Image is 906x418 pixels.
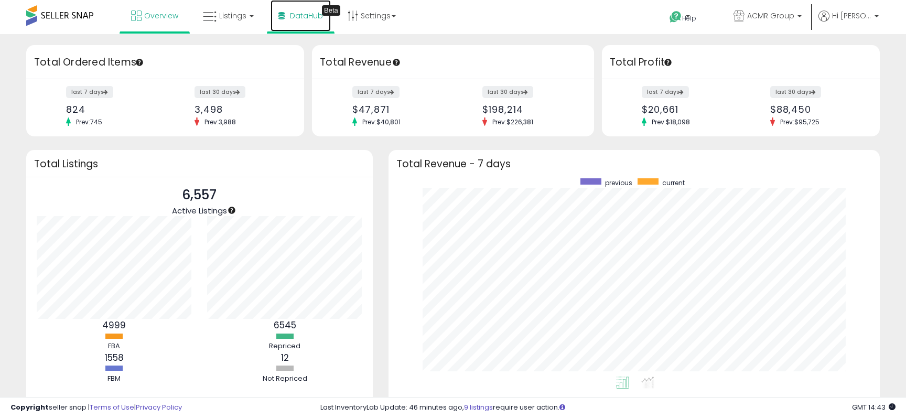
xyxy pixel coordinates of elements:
[352,86,400,98] label: last 7 days
[482,104,575,115] div: $198,214
[66,86,113,98] label: last 7 days
[605,178,632,187] span: previous
[274,319,296,331] b: 6545
[818,10,879,34] a: Hi [PERSON_NAME]
[172,185,227,205] p: 6,557
[559,404,565,411] i: Click here to read more about un-synced listings.
[357,117,406,126] span: Prev: $40,801
[83,341,146,351] div: FBA
[396,160,872,168] h3: Total Revenue - 7 days
[135,58,144,67] div: Tooltip anchor
[832,10,871,21] span: Hi [PERSON_NAME]
[770,104,861,115] div: $88,450
[10,403,182,413] div: seller snap | |
[320,55,586,70] h3: Total Revenue
[253,341,316,351] div: Repriced
[662,178,685,187] span: current
[199,117,241,126] span: Prev: 3,988
[747,10,794,21] span: ACMR Group
[172,205,227,216] span: Active Listings
[770,86,821,98] label: last 30 days
[102,319,126,331] b: 4999
[227,206,236,215] div: Tooltip anchor
[281,351,289,364] b: 12
[195,86,245,98] label: last 30 days
[392,58,401,67] div: Tooltip anchor
[852,402,896,412] span: 2025-08-13 14:43 GMT
[83,374,146,384] div: FBM
[90,402,134,412] a: Terms of Use
[136,402,182,412] a: Privacy Policy
[487,117,538,126] span: Prev: $226,381
[290,10,323,21] span: DataHub
[10,402,49,412] strong: Copyright
[610,55,872,70] h3: Total Profit
[642,86,689,98] label: last 7 days
[34,55,296,70] h3: Total Ordered Items
[253,374,316,384] div: Not Repriced
[322,5,340,16] div: Tooltip anchor
[34,160,365,168] h3: Total Listings
[66,104,157,115] div: 824
[71,117,107,126] span: Prev: 745
[482,86,533,98] label: last 30 days
[663,58,673,67] div: Tooltip anchor
[105,351,124,364] b: 1558
[195,104,286,115] div: 3,498
[642,104,733,115] div: $20,661
[669,10,682,24] i: Get Help
[320,403,896,413] div: Last InventoryLab Update: 46 minutes ago, require user action.
[144,10,178,21] span: Overview
[646,117,695,126] span: Prev: $18,098
[464,402,493,412] a: 9 listings
[219,10,246,21] span: Listings
[682,14,696,23] span: Help
[352,104,445,115] div: $47,871
[775,117,825,126] span: Prev: $95,725
[661,3,717,34] a: Help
